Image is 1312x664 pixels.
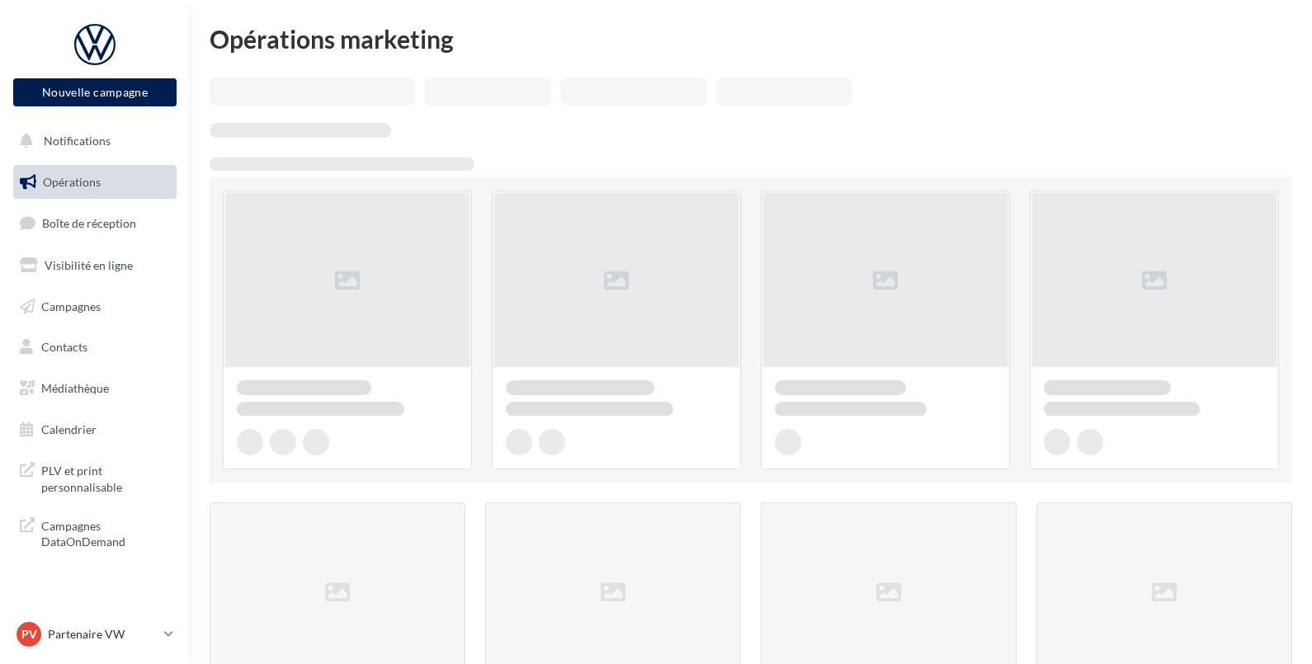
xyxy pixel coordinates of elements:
a: PV Partenaire VW [13,619,177,650]
a: Campagnes [10,290,180,324]
a: Calendrier [10,412,180,447]
span: Campagnes DataOnDemand [41,515,170,550]
span: PV [21,626,37,643]
span: Opérations [43,175,101,189]
span: Visibilité en ligne [45,258,133,272]
span: Médiathèque [41,381,109,395]
a: Boîte de réception [10,205,180,241]
span: Contacts [41,340,87,354]
a: Campagnes DataOnDemand [10,508,180,557]
button: Nouvelle campagne [13,78,177,106]
span: Campagnes [41,299,101,313]
a: Contacts [10,330,180,365]
a: Visibilité en ligne [10,248,180,283]
a: Médiathèque [10,371,180,406]
span: Boîte de réception [42,216,136,230]
a: Opérations [10,165,180,200]
a: PLV et print personnalisable [10,453,180,502]
span: Calendrier [41,422,97,436]
button: Notifications [10,124,173,158]
div: Opérations marketing [210,26,1292,51]
p: Partenaire VW [48,626,158,643]
span: Notifications [44,134,111,148]
span: PLV et print personnalisable [41,459,170,495]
